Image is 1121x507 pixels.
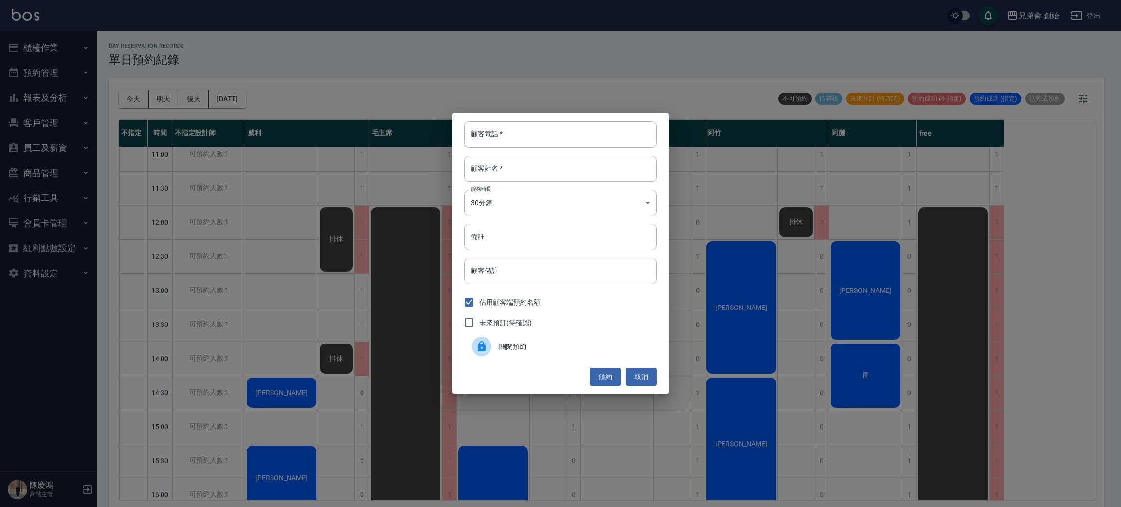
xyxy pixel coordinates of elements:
[464,190,657,216] div: 30分鐘
[471,185,491,193] label: 服務時長
[479,297,541,308] span: 佔用顧客端預約名額
[590,368,621,386] button: 預約
[499,342,649,352] span: 關閉預約
[464,333,657,360] div: 關閉預約
[479,318,532,328] span: 未來預訂(待確認)
[626,368,657,386] button: 取消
